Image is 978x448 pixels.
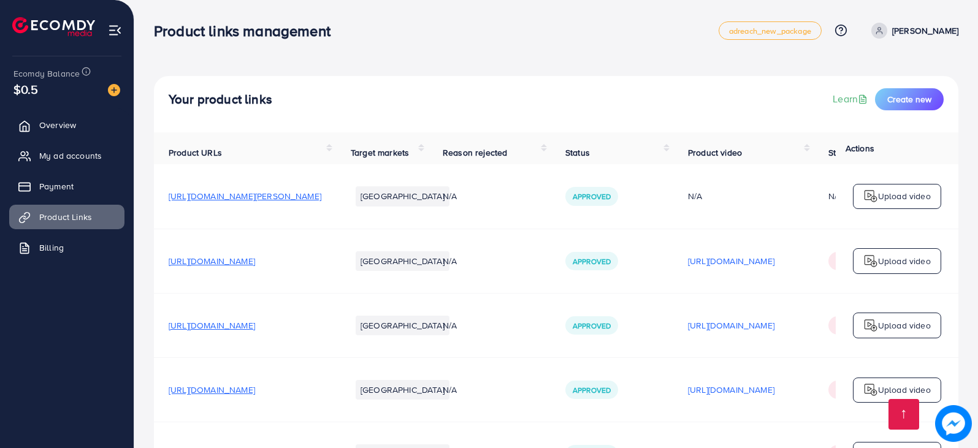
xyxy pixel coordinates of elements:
[688,254,774,268] p: [URL][DOMAIN_NAME]
[892,23,958,38] p: [PERSON_NAME]
[573,385,611,395] span: Approved
[356,380,449,400] li: [GEOGRAPHIC_DATA]
[863,382,878,397] img: logo
[169,384,255,396] span: [URL][DOMAIN_NAME]
[878,189,931,203] p: Upload video
[169,190,321,202] span: [URL][DOMAIN_NAME][PERSON_NAME]
[9,143,124,168] a: My ad accounts
[39,150,102,162] span: My ad accounts
[154,22,340,40] h3: Product links management
[828,190,842,202] div: N/A
[863,318,878,333] img: logo
[828,146,877,159] span: Status video
[878,318,931,333] p: Upload video
[39,211,92,223] span: Product Links
[169,92,272,107] h4: Your product links
[443,190,457,202] span: N/A
[688,146,742,159] span: Product video
[729,27,811,35] span: adreach_new_package
[13,67,80,80] span: Ecomdy Balance
[169,319,255,332] span: [URL][DOMAIN_NAME]
[866,23,958,39] a: [PERSON_NAME]
[169,255,255,267] span: [URL][DOMAIN_NAME]
[878,254,931,268] p: Upload video
[9,113,124,137] a: Overview
[9,235,124,260] a: Billing
[39,180,74,192] span: Payment
[573,256,611,267] span: Approved
[875,88,944,110] button: Create new
[443,255,457,267] span: N/A
[39,119,76,131] span: Overview
[573,321,611,331] span: Approved
[356,251,449,271] li: [GEOGRAPHIC_DATA]
[688,190,799,202] div: N/A
[887,93,931,105] span: Create new
[13,80,39,98] span: $0.5
[833,92,870,106] a: Learn
[9,205,124,229] a: Product Links
[351,146,409,159] span: Target markets
[169,146,222,159] span: Product URLs
[846,142,874,154] span: Actions
[935,405,972,442] img: image
[356,316,449,335] li: [GEOGRAPHIC_DATA]
[39,241,64,254] span: Billing
[108,84,120,96] img: image
[443,319,457,332] span: N/A
[719,21,822,40] a: adreach_new_package
[12,17,95,36] img: logo
[573,191,611,202] span: Approved
[108,23,122,37] img: menu
[688,382,774,397] p: [URL][DOMAIN_NAME]
[878,382,931,397] p: Upload video
[9,174,124,199] a: Payment
[863,254,878,268] img: logo
[443,146,507,159] span: Reason rejected
[863,189,878,203] img: logo
[356,186,449,206] li: [GEOGRAPHIC_DATA]
[688,318,774,333] p: [URL][DOMAIN_NAME]
[443,384,457,396] span: N/A
[565,146,590,159] span: Status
